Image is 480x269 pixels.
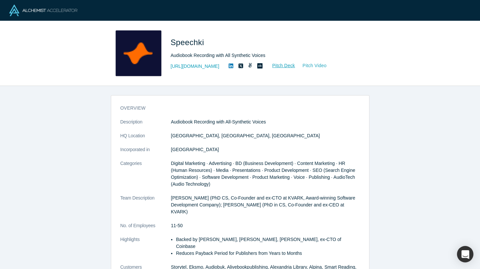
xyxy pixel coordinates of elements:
[171,195,360,215] p: [PERSON_NAME] (PhD CS, Co-Founder and ex-CTO at KVARK, Award-winning Software Development Company...
[171,38,207,47] span: Speechki
[120,236,171,264] dt: Highlights
[171,222,360,229] dd: 11-50
[120,105,351,112] h3: overview
[120,132,171,146] dt: HQ Location
[120,160,171,195] dt: Categories
[9,5,77,16] img: Alchemist Logo
[171,63,219,70] a: [URL][DOMAIN_NAME]
[295,62,327,69] a: Pitch Video
[171,52,355,59] div: Audiobook Recording with All Synthetic Voices
[115,30,162,76] img: Speechki's Logo
[171,119,360,125] p: Audiobook Recording with All-Synthetic Voices
[120,195,171,222] dt: Team Description
[120,222,171,236] dt: No. of Employees
[171,132,360,139] dd: [GEOGRAPHIC_DATA], [GEOGRAPHIC_DATA], [GEOGRAPHIC_DATA]
[120,119,171,132] dt: Description
[176,236,360,250] li: Backed by [PERSON_NAME], [PERSON_NAME], [PERSON_NAME], ex-CTO of Coinbase
[171,146,360,153] dd: [GEOGRAPHIC_DATA]
[265,62,295,69] a: Pitch Deck
[171,161,355,187] span: Digital Marketing · Advertising · BD (Business Development) · Content Marketing · HR (Human Resou...
[120,146,171,160] dt: Incorporated in
[176,250,360,257] li: Reduces Payback Period for Publishers from Years to Months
